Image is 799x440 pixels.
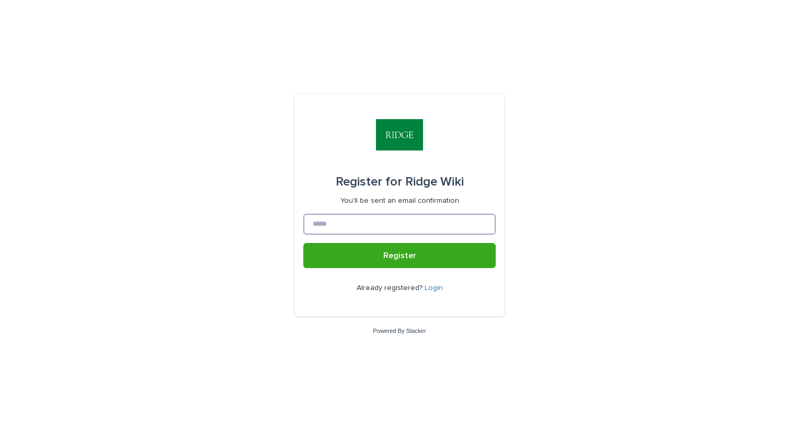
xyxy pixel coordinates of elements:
[303,243,496,268] button: Register
[373,328,426,334] a: Powered By Stacker
[357,284,425,292] span: Already registered?
[336,176,402,188] span: Register for
[425,284,443,292] a: Login
[376,119,423,150] img: gjha9zmLRh2zRMO5XP9I
[336,167,464,196] div: Ridge Wiki
[383,251,416,260] span: Register
[340,196,459,205] p: You'll be sent an email confirmation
